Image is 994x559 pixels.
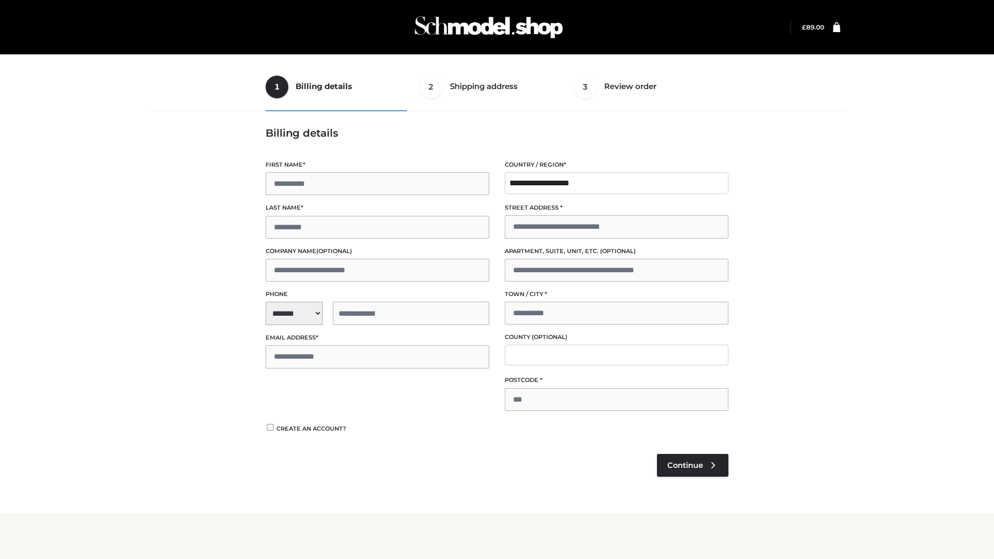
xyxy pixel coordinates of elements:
[657,454,728,477] a: Continue
[266,333,489,343] label: Email address
[411,7,566,48] img: Schmodel Admin 964
[276,425,346,432] span: Create an account?
[266,203,489,213] label: Last name
[505,332,728,342] label: County
[505,203,728,213] label: Street address
[505,246,728,256] label: Apartment, suite, unit, etc.
[505,160,728,170] label: Country / Region
[266,246,489,256] label: Company name
[505,289,728,299] label: Town / City
[316,247,352,255] span: (optional)
[802,23,824,31] a: £89.00
[266,424,275,431] input: Create an account?
[266,127,728,139] h3: Billing details
[505,375,728,385] label: Postcode
[802,23,824,31] bdi: 89.00
[532,333,567,341] span: (optional)
[600,247,636,255] span: (optional)
[266,160,489,170] label: First name
[266,289,489,299] label: Phone
[667,461,703,470] span: Continue
[802,23,806,31] span: £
